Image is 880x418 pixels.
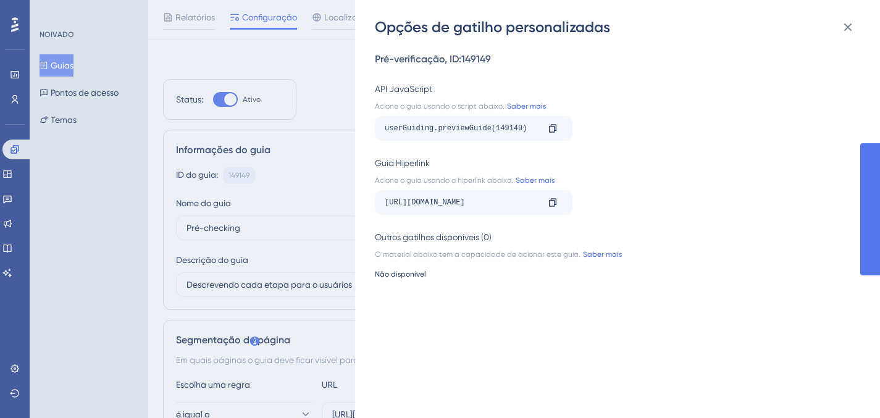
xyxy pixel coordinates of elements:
[828,369,865,406] iframe: Iniciador do Assistente de IA do UserGuiding
[461,53,491,65] font: 149149
[375,53,445,65] font: Pré-verificação
[375,18,610,36] font: Opções de gatilho personalizadas
[580,249,622,259] a: Saber mais
[375,176,513,185] font: Acione o guia usando o hiperlink abaixo.
[516,176,555,185] font: Saber mais
[513,175,555,185] a: Saber mais
[385,198,465,207] font: [URL][DOMAIN_NAME]
[375,250,580,259] font: O material abaixo tem a capacidade de acionar este guia.
[375,102,505,111] font: Acione o guia usando o script abaixo.
[375,158,430,168] font: Guia Hiperlink
[385,124,527,133] font: userGuiding.previewGuide(149149)
[375,270,426,278] font: Não disponível
[375,84,432,94] font: API JavaScript
[445,53,461,65] font: , ID:
[507,102,546,111] font: Saber mais
[505,101,546,111] a: Saber mais
[583,250,622,259] font: Saber mais
[375,232,492,242] font: Outros gatilhos disponíveis (0)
